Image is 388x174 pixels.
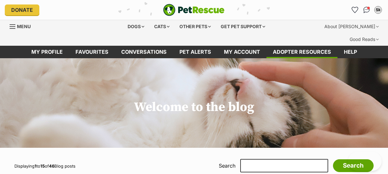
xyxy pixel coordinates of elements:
[69,46,115,58] a: Favourites
[337,46,363,58] a: Help
[218,46,266,58] a: My account
[163,4,225,16] img: logo-e224e6f780fb5917bec1dbf3a21bbac754714ae5b6737aabdf751b685950b380.svg
[333,159,374,172] input: Search
[5,4,39,15] a: Donate
[219,163,235,169] label: Search
[175,20,215,33] div: Other pets
[375,7,381,13] div: Sk
[115,46,173,58] a: conversations
[123,20,149,33] div: Dogs
[348,152,382,171] iframe: Help Scout Beacon - Open
[10,20,35,32] a: Menu
[17,24,31,29] span: Menu
[150,20,174,33] div: Cats
[350,5,360,15] a: Favourites
[25,46,69,58] a: My profile
[320,20,383,33] div: About [PERSON_NAME]
[373,5,383,15] button: My account
[35,163,36,169] strong: 1
[266,46,337,58] a: Adopter resources
[350,5,383,15] ul: Account quick links
[361,5,372,15] a: Conversations
[363,7,370,13] img: chat-41dd97257d64d25036548639549fe6c8038ab92f7586957e7f3b1b290dea8141.svg
[345,33,383,46] div: Good Reads
[49,163,54,169] strong: 46
[14,163,75,169] span: Displaying to of Blog posts
[216,20,270,33] div: Get pet support
[173,46,218,58] a: Pet alerts
[40,163,45,169] strong: 15
[163,4,225,16] a: PetRescue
